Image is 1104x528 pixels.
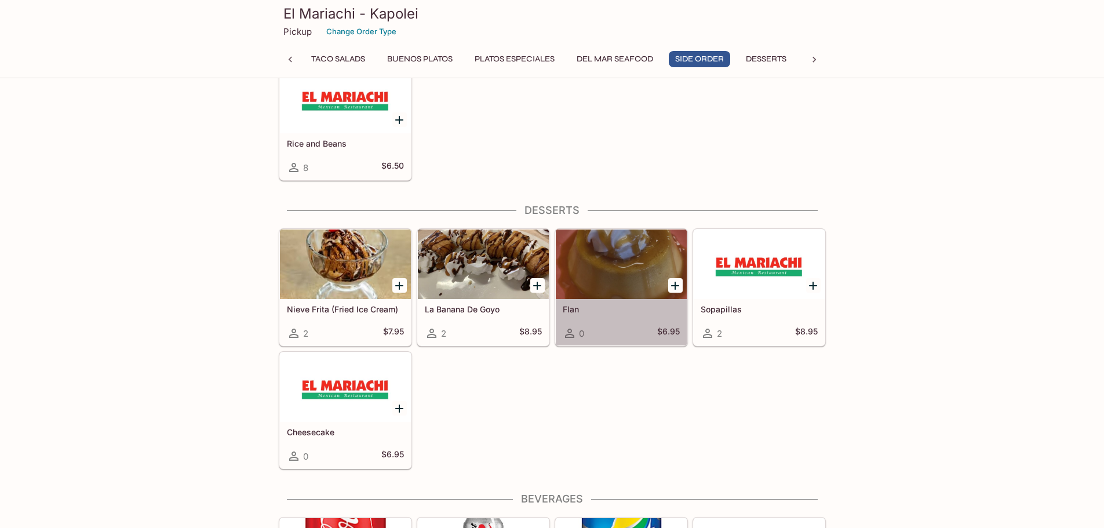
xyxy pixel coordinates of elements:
button: Desserts [739,51,793,67]
span: 0 [579,328,584,339]
button: Add Cheesecake [392,401,407,416]
h5: $6.95 [381,449,404,463]
h5: $8.95 [519,326,542,340]
div: La Banana De Goyo [418,230,549,299]
button: Add La Banana De Goyo [530,278,545,293]
span: 2 [717,328,722,339]
span: 2 [303,328,308,339]
button: Side Order [669,51,730,67]
a: Flan0$6.95 [555,229,687,346]
button: Taco Salads [305,51,371,67]
h4: Desserts [279,204,826,217]
button: Add Sopapillas [806,278,821,293]
div: Flan [556,230,687,299]
h3: El Mariachi - Kapolei [283,5,821,23]
a: Rice and Beans8$6.50 [279,63,411,180]
button: Change Order Type [321,23,402,41]
a: La Banana De Goyo2$8.95 [417,229,549,346]
h4: Beverages [279,493,826,505]
h5: $6.50 [381,161,404,174]
button: Del Mar Seafood [570,51,660,67]
h5: Nieve Frita (Fried Ice Cream) [287,304,404,314]
button: Beverages [802,51,863,67]
button: Add Rice and Beans [392,112,407,127]
a: Nieve Frita (Fried Ice Cream)2$7.95 [279,229,411,346]
h5: $8.95 [795,326,818,340]
a: Cheesecake0$6.95 [279,352,411,469]
h5: $6.95 [657,326,680,340]
a: Sopapillas2$8.95 [693,229,825,346]
div: Cheesecake [280,352,411,422]
p: Pickup [283,26,312,37]
button: Buenos Platos [381,51,459,67]
button: Add Flan [668,278,683,293]
h5: Sopapillas [701,304,818,314]
h5: $7.95 [383,326,404,340]
button: Platos Especiales [468,51,561,67]
h5: Rice and Beans [287,139,404,148]
h5: La Banana De Goyo [425,304,542,314]
span: 2 [441,328,446,339]
span: 0 [303,451,308,462]
div: Sopapillas [694,230,825,299]
div: Rice and Beans [280,64,411,133]
div: Nieve Frita (Fried Ice Cream) [280,230,411,299]
h5: Cheesecake [287,427,404,437]
span: 8 [303,162,308,173]
h5: Flan [563,304,680,314]
button: Add Nieve Frita (Fried Ice Cream) [392,278,407,293]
